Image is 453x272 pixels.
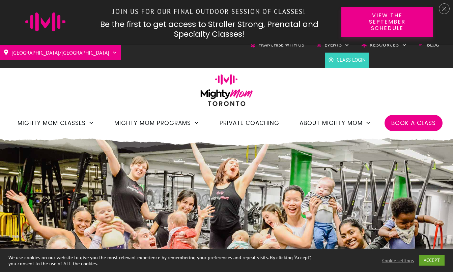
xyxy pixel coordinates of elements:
[427,40,439,50] span: Blog
[419,255,445,266] a: ACCEPT
[391,117,436,129] a: Book a Class
[250,40,304,50] a: Franchise with Us
[8,254,314,267] div: We use cookies on our website to give you the most relevant experience by remembering your prefer...
[220,117,279,129] a: Private Coaching
[337,55,366,65] span: Class Login
[328,55,366,65] a: Class Login
[382,258,414,264] a: Cookie settings
[300,117,363,129] span: About Mighty Mom
[3,47,117,58] a: [GEOGRAPHIC_DATA]/[GEOGRAPHIC_DATA]
[361,40,407,50] a: Resources
[11,47,109,58] span: [GEOGRAPHIC_DATA]/[GEOGRAPHIC_DATA]
[419,40,439,50] a: Blog
[258,40,304,50] span: Franchise with Us
[114,117,199,129] a: Mighty Mom Programs
[84,4,334,19] p: Join us for our final outdoor session of classes!
[25,12,65,31] img: mighty-mom-ico
[18,117,86,129] span: Mighty Mom Classes
[18,117,94,129] a: Mighty Mom Classes
[316,40,349,50] a: Events
[370,40,399,50] span: Resources
[114,117,191,129] span: Mighty Mom Programs
[197,74,256,111] img: mightymom-logo-toronto
[84,20,335,40] h2: Be the first to get access to Stroller Strong, Prenatal and Specialty Classes!
[341,7,433,37] a: View the September Schedule
[300,117,371,129] a: About Mighty Mom
[324,40,342,50] span: Events
[353,12,421,32] span: View the September Schedule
